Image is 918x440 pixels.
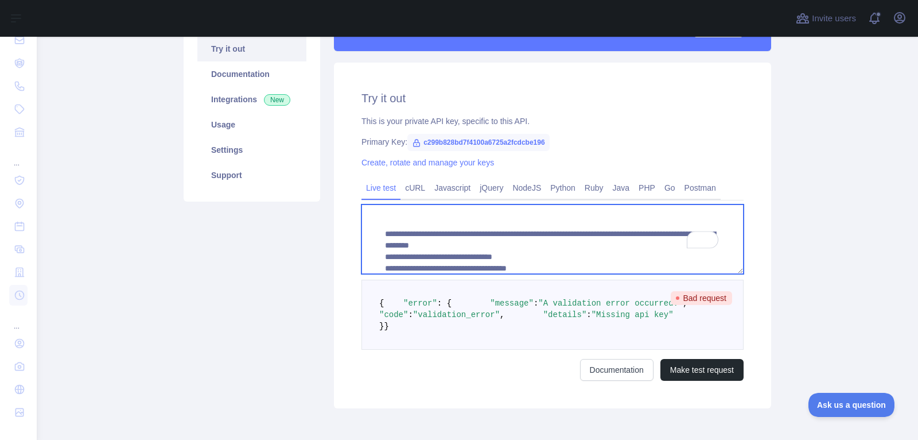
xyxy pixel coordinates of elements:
span: "details" [543,310,587,319]
span: "code" [379,310,408,319]
a: Settings [197,137,306,163]
div: ... [9,145,28,168]
button: Make test request [660,359,744,381]
span: "A validation error occurred." [538,299,683,308]
textarea: To enrich screen reader interactions, please activate Accessibility in Grammarly extension settings [361,204,744,274]
a: Javascript [430,179,475,197]
div: This is your private API key, specific to this API. [361,115,744,127]
a: Support [197,163,306,188]
span: "Missing api key" [592,310,674,319]
a: Go [660,179,680,197]
span: : { [437,299,452,308]
a: Create, rotate and manage your keys [361,158,494,167]
span: New [264,94,290,106]
a: Postman [680,179,721,197]
div: Primary Key: [361,136,744,148]
a: PHP [634,179,660,197]
a: Documentation [580,359,654,381]
a: Usage [197,112,306,137]
a: NodeJS [508,179,546,197]
span: { [379,299,384,308]
span: } [384,322,388,331]
a: Python [546,179,580,197]
a: Documentation [197,61,306,87]
span: Bad request [671,291,733,305]
span: : [408,310,413,319]
a: cURL [400,179,430,197]
a: Integrations New [197,87,306,112]
span: : [586,310,591,319]
span: "validation_error" [413,310,500,319]
a: Java [608,179,635,197]
span: , [500,310,504,319]
div: ... [9,308,28,331]
a: Live test [361,179,400,197]
span: "message" [490,299,534,308]
h2: Try it out [361,90,744,106]
span: } [379,322,384,331]
a: Try it out [197,36,306,61]
span: "error" [403,299,437,308]
span: c299b828bd7f4100a6725a2fcdcbe196 [407,134,550,151]
span: : [534,299,538,308]
span: Invite users [812,12,856,25]
button: Invite users [793,9,858,28]
iframe: Toggle Customer Support [808,393,895,417]
a: Ruby [580,179,608,197]
a: jQuery [475,179,508,197]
